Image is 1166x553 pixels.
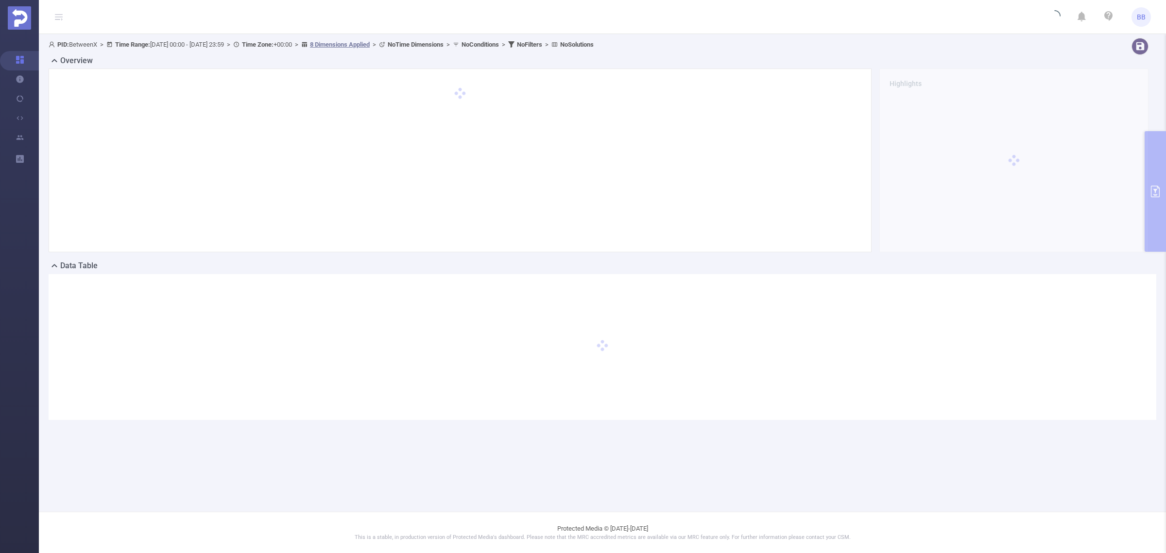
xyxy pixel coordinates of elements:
[60,55,93,67] h2: Overview
[462,41,499,48] b: No Conditions
[242,41,274,48] b: Time Zone:
[560,41,594,48] b: No Solutions
[388,41,444,48] b: No Time Dimensions
[499,41,508,48] span: >
[49,41,57,48] i: icon: user
[39,512,1166,553] footer: Protected Media © [DATE]-[DATE]
[8,6,31,30] img: Protected Media
[517,41,542,48] b: No Filters
[370,41,379,48] span: >
[57,41,69,48] b: PID:
[49,41,594,48] span: BetweenX [DATE] 00:00 - [DATE] 23:59 +00:00
[542,41,551,48] span: >
[310,41,370,48] u: 8 Dimensions Applied
[60,260,98,272] h2: Data Table
[1137,7,1146,27] span: BB
[63,534,1142,542] p: This is a stable, in production version of Protected Media's dashboard. Please note that the MRC ...
[1049,10,1061,24] i: icon: loading
[97,41,106,48] span: >
[224,41,233,48] span: >
[292,41,301,48] span: >
[115,41,150,48] b: Time Range:
[444,41,453,48] span: >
